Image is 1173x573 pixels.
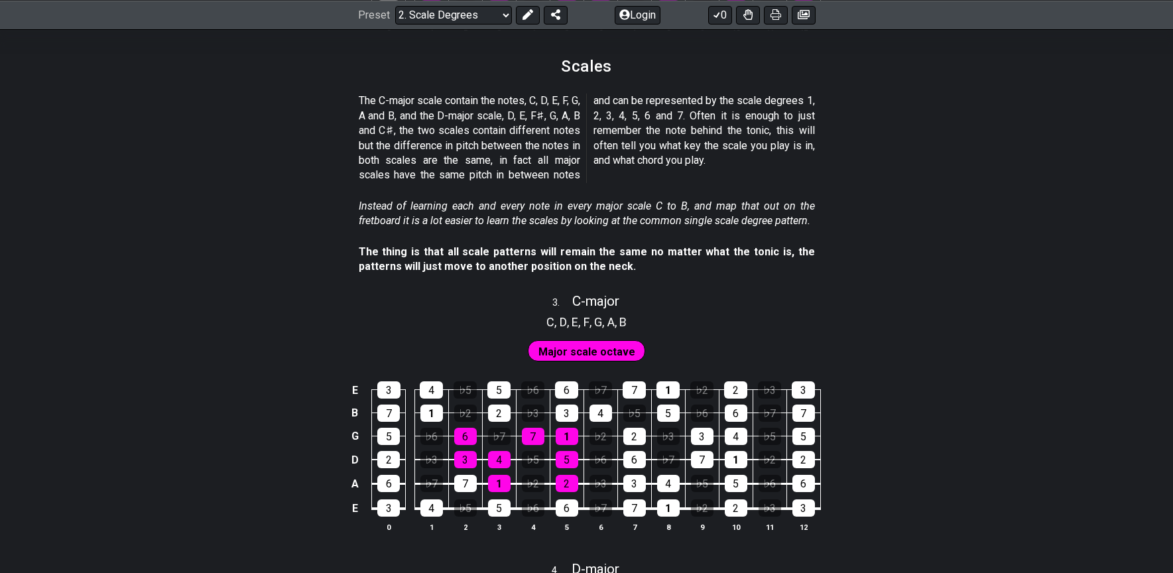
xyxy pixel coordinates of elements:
div: 3 [454,451,477,468]
span: C - major [572,293,619,309]
div: ♭7 [657,451,680,468]
div: ♭5 [623,405,646,422]
span: G [594,313,602,331]
div: ♭2 [690,381,713,399]
div: ♭7 [759,405,781,422]
div: 5 [488,499,511,517]
div: 1 [488,475,511,492]
div: 7 [623,381,646,399]
div: 6 [725,405,747,422]
div: ♭5 [759,428,781,445]
p: The C-major scale contain the notes, C, D, E, F, G, A and B, and the D-major scale, D, E, F♯, G, ... [359,94,815,182]
div: ♭6 [420,428,443,445]
div: 3 [691,428,713,445]
button: 0 [708,5,732,24]
span: F [584,313,589,331]
div: ♭7 [420,475,443,492]
div: ♭2 [691,499,713,517]
span: B [619,313,627,331]
div: ♭6 [522,499,544,517]
div: ♭2 [454,405,477,422]
div: 2 [725,499,747,517]
div: 7 [454,475,477,492]
div: 5 [377,428,400,445]
button: Create image [792,5,816,24]
div: 6 [454,428,477,445]
div: 2 [556,475,578,492]
div: 3 [792,381,815,399]
th: 1 [414,520,448,534]
div: ♭5 [522,451,544,468]
div: ♭6 [589,451,612,468]
th: 10 [719,520,753,534]
span: , [567,313,572,331]
span: , [578,313,584,331]
th: 5 [550,520,584,534]
span: 3 . [552,296,572,310]
h2: Scales [561,59,612,74]
div: 2 [623,428,646,445]
td: A [347,472,363,496]
span: , [589,313,595,331]
div: 6 [623,451,646,468]
span: First enable full edit mode to edit [538,342,635,361]
span: E [572,313,578,331]
div: 4 [725,428,747,445]
td: G [347,424,363,448]
div: 1 [656,381,680,399]
div: ♭3 [522,405,544,422]
div: ♭6 [521,381,544,399]
button: Edit Preset [516,5,540,24]
div: ♭7 [589,499,612,517]
div: 7 [792,405,815,422]
div: ♭3 [657,428,680,445]
th: 3 [482,520,516,534]
div: 4 [488,451,511,468]
div: ♭2 [759,451,781,468]
div: ♭6 [759,475,781,492]
span: D [560,313,567,331]
div: 2 [724,381,747,399]
div: ♭7 [488,428,511,445]
div: 5 [657,405,680,422]
div: 7 [522,428,544,445]
span: Preset [358,9,390,21]
div: 5 [487,381,511,399]
th: 4 [516,520,550,534]
td: E [347,495,363,521]
span: , [554,313,560,331]
th: 9 [685,520,719,534]
div: 5 [556,451,578,468]
div: 3 [792,499,815,517]
th: 2 [448,520,482,534]
div: 2 [377,451,400,468]
td: D [347,448,363,472]
div: 6 [792,475,815,492]
th: 0 [372,520,406,534]
strong: The thing is that all scale patterns will remain the same no matter what the tonic is, the patter... [359,245,815,273]
button: Login [615,5,660,24]
span: A [607,313,615,331]
div: 3 [623,475,646,492]
th: 11 [753,520,786,534]
div: 4 [420,381,443,399]
td: E [347,379,363,402]
div: ♭3 [758,381,781,399]
div: 2 [792,451,815,468]
div: 6 [377,475,400,492]
div: 3 [377,381,401,399]
button: Print [764,5,788,24]
div: ♭5 [691,475,713,492]
div: ♭3 [420,451,443,468]
td: B [347,401,363,424]
div: 4 [589,405,612,422]
div: ♭7 [589,381,612,399]
div: ♭6 [691,405,713,422]
th: 7 [617,520,651,534]
div: 7 [623,499,646,517]
th: 12 [786,520,820,534]
th: 8 [651,520,685,534]
div: ♭3 [759,499,781,517]
div: 1 [725,451,747,468]
div: 1 [420,405,443,422]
